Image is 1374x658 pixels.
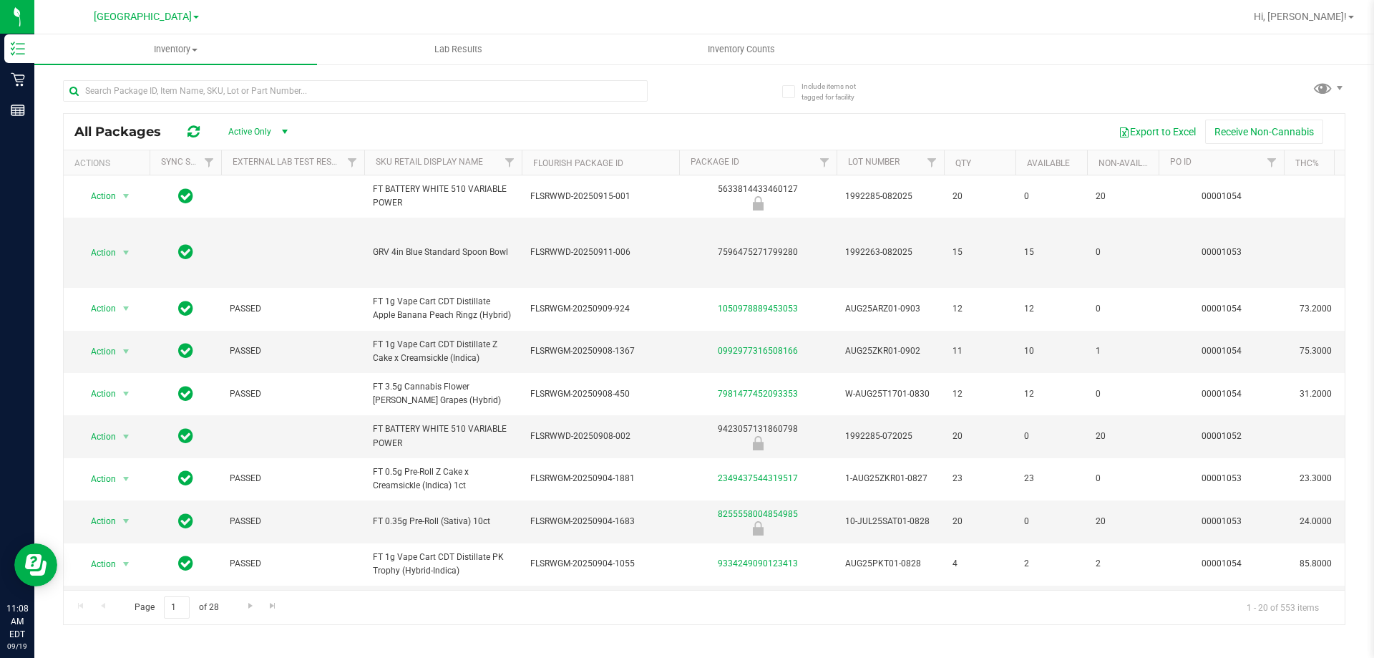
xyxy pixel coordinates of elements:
[688,43,794,56] span: Inventory Counts
[11,42,25,56] inline-svg: Inventory
[1292,553,1339,574] span: 85.8000
[845,302,935,316] span: AUG25ARZ01-0903
[161,157,216,167] a: Sync Status
[1096,472,1150,485] span: 0
[230,302,356,316] span: PASSED
[1292,341,1339,362] span: 75.3000
[1202,304,1242,314] a: 00001054
[1024,246,1078,259] span: 15
[373,246,513,259] span: GRV 4in Blue Standard Spoon Bowl
[117,469,135,489] span: select
[94,11,192,23] span: [GEOGRAPHIC_DATA]
[845,190,935,203] span: 1992285-082025
[677,196,839,211] div: Newly Received
[1027,158,1070,168] a: Available
[1096,430,1150,443] span: 20
[952,557,1007,571] span: 4
[718,304,798,314] a: 1050978889453053
[78,554,117,574] span: Action
[117,243,135,263] span: select
[178,299,193,319] span: In Sync
[373,551,513,578] span: FT 1g Vape Cart CDT Distillate PK Trophy (Hybrid-Indica)
[1096,190,1150,203] span: 20
[1024,302,1078,316] span: 12
[376,157,483,167] a: Sku Retail Display Name
[11,103,25,117] inline-svg: Reports
[845,387,935,401] span: W-AUG25T1701-0830
[530,430,671,443] span: FLSRWWD-20250908-002
[1292,511,1339,532] span: 24.0000
[117,299,135,319] span: select
[1202,247,1242,257] a: 00001053
[530,246,671,259] span: FLSRWWD-20250911-006
[1170,157,1192,167] a: PO ID
[1024,387,1078,401] span: 12
[78,469,117,489] span: Action
[178,186,193,206] span: In Sync
[718,558,798,569] a: 9334249090123413
[718,346,798,356] a: 0992977316508166
[848,157,900,167] a: Lot Number
[240,596,260,616] a: Go to the next page
[1024,472,1078,485] span: 23
[1096,344,1150,358] span: 1
[233,157,345,167] a: External Lab Test Result
[718,509,798,519] a: 8255558004854985
[1109,120,1205,144] button: Export to Excel
[1202,191,1242,201] a: 00001054
[677,436,839,450] div: Launch Hold
[373,338,513,365] span: FT 1g Vape Cart CDT Distillate Z Cake x Creamsickle (Indica)
[1096,387,1150,401] span: 0
[373,380,513,407] span: FT 3.5g Cannabis Flower [PERSON_NAME] Grapes (Hybrid)
[74,124,175,140] span: All Packages
[1096,515,1150,528] span: 20
[78,299,117,319] span: Action
[845,472,935,485] span: 1-AUG25ZKR01-0827
[1202,516,1242,526] a: 00001053
[178,511,193,531] span: In Sync
[952,387,1007,401] span: 12
[533,158,623,168] a: Flourish Package ID
[6,641,28,652] p: 09/19
[63,80,648,102] input: Search Package ID, Item Name, SKU, Lot or Part Number...
[1292,299,1339,319] span: 73.2000
[263,596,283,616] a: Go to the last page
[415,43,502,56] span: Lab Results
[1292,384,1339,405] span: 31.2000
[230,515,356,528] span: PASSED
[600,34,882,64] a: Inventory Counts
[677,521,839,536] div: Newly Received
[952,246,1007,259] span: 15
[845,246,935,259] span: 1992263-082025
[498,150,522,175] a: Filter
[530,557,671,571] span: FLSRWGM-20250904-1055
[1202,431,1242,441] a: 00001052
[317,34,600,64] a: Lab Results
[373,183,513,210] span: FT BATTERY WHITE 510 VARIABLE POWER
[1235,596,1330,618] span: 1 - 20 of 553 items
[341,150,364,175] a: Filter
[677,422,839,450] div: 9423057131860798
[677,246,839,259] div: 7596475271799280
[14,543,57,586] iframe: Resource center
[718,473,798,483] a: 2349437544319517
[952,515,1007,528] span: 20
[78,186,117,206] span: Action
[373,422,513,450] span: FT BATTERY WHITE 510 VARIABLE POWER
[1024,190,1078,203] span: 0
[373,465,513,493] span: FT 0.5g Pre-Roll Z Cake x Creamsickle (Indica) 1ct
[11,72,25,87] inline-svg: Retail
[718,389,798,399] a: 7981477452093353
[845,515,935,528] span: 10-JUL25SAT01-0828
[373,295,513,322] span: FT 1g Vape Cart CDT Distillate Apple Banana Peach Ringz (Hybrid)
[530,190,671,203] span: FLSRWWD-20250915-001
[230,557,356,571] span: PASSED
[1024,430,1078,443] span: 0
[164,596,190,619] input: 1
[178,426,193,446] span: In Sync
[78,511,117,531] span: Action
[78,342,117,362] span: Action
[952,472,1007,485] span: 23
[230,387,356,401] span: PASSED
[117,342,135,362] span: select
